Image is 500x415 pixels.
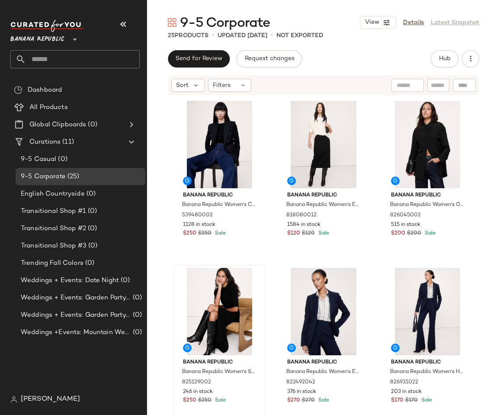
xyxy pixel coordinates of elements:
[131,328,142,338] span: (0)
[21,394,80,405] span: [PERSON_NAME]
[280,268,367,355] img: cn60437230.jpg
[391,221,420,229] span: 515 in stock
[391,230,405,238] span: $200
[183,230,196,238] span: $250
[21,154,56,164] span: 9-5 Casual
[286,368,359,376] span: Banana Republic Women's Essential Italian Wool Blazer Navy Blue Petite Size 2
[244,55,294,62] span: Request changes
[213,81,231,90] span: Filters
[237,50,301,68] button: Request changes
[302,230,315,238] span: $120
[287,388,316,396] span: 376 in stock
[213,231,226,236] span: Sale
[61,137,74,147] span: (11)
[391,192,464,199] span: Banana Republic
[10,20,84,32] img: cfy_white_logo.C9jOOHJF.svg
[21,276,119,286] span: Weddings + Events: Date Night
[439,55,451,62] span: Hub
[405,397,418,405] span: $170
[14,86,22,94] img: svg%3e
[287,397,300,405] span: $270
[390,212,421,219] span: 826045002
[21,310,131,320] span: Weddings + Events: Garden Party #2
[176,101,263,188] img: cn56191457.jpg
[287,230,300,238] span: $120
[420,398,432,403] span: Sale
[21,258,83,268] span: Trending Fall Colors
[168,18,176,27] img: svg%3e
[168,32,175,39] span: 25
[66,172,80,182] span: (25)
[317,398,329,403] span: Sale
[391,397,404,405] span: $170
[168,50,230,68] button: Send for Review
[423,231,436,236] span: Sale
[56,154,67,164] span: (0)
[403,18,424,27] a: Details
[86,224,97,234] span: (0)
[131,293,142,303] span: (0)
[183,221,215,229] span: 1128 in stock
[271,30,273,41] span: •
[10,29,64,45] span: Banana Republic
[390,368,463,376] span: Banana Republic Women's High-Rise Flare Italian Wool Pant Navy Blue Size 0 Regular
[431,50,458,68] button: Hub
[365,19,379,26] span: View
[407,230,421,238] span: $200
[176,81,189,90] span: Sort
[391,388,422,396] span: 203 in stock
[183,397,196,405] span: $250
[29,120,86,130] span: Global Clipboards
[198,397,212,405] span: $250
[287,192,360,199] span: Banana Republic
[286,212,317,219] span: 818080012
[29,103,68,113] span: All Products
[182,379,211,386] span: 825129002
[131,310,142,320] span: (0)
[10,396,17,403] img: svg%3e
[183,359,256,367] span: Banana Republic
[287,359,360,367] span: Banana Republic
[287,221,321,229] span: 1584 in stock
[280,101,367,188] img: cn60268424.jpg
[182,201,255,209] span: Banana Republic Women's Captain's Blazer Black Size 2
[83,258,94,268] span: (0)
[182,368,255,376] span: Banana Republic Women's Sculpted Paneled Midi Dress Black Size M
[390,379,418,386] span: 826931022
[176,268,263,355] img: cn60401908.jpg
[180,15,270,32] span: 9-5 Corporate
[21,172,66,182] span: 9-5 Corporate
[119,276,130,286] span: (0)
[384,268,471,355] img: cn60437433.jpg
[29,137,61,147] span: Curations
[21,241,87,251] span: Transitional Shop #3
[286,379,315,386] span: 822492042
[276,31,323,40] p: Not Exported
[213,398,226,403] span: Sale
[21,206,86,216] span: Transitional Shop #1
[391,359,464,367] span: Banana Republic
[168,31,208,40] div: Products
[21,328,131,338] span: Weddings +Events: Mountain Wedding
[86,120,97,130] span: (0)
[87,241,97,251] span: (0)
[384,101,471,188] img: cn59942711.jpg
[175,55,222,62] span: Send for Review
[302,397,315,405] span: $270
[182,212,213,219] span: 539480002
[390,201,463,209] span: Banana Republic Women's Oversized Matte Silk Utility Shirt Black Size S
[183,192,256,199] span: Banana Republic
[198,230,212,238] span: $250
[28,85,62,95] span: Dashboard
[218,31,267,40] p: updated [DATE]
[86,206,97,216] span: (0)
[212,30,214,41] span: •
[21,189,85,199] span: English Countryside
[183,388,213,396] span: 246 in stock
[286,201,359,209] span: Banana Republic Women's Everywhere Ponte Pencil Skirt Black Size M
[360,16,396,29] button: View
[21,293,131,303] span: Weddings + Events: Garden Party #1
[85,189,96,199] span: (0)
[317,231,329,236] span: Sale
[21,224,86,234] span: Transitional Shop #2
